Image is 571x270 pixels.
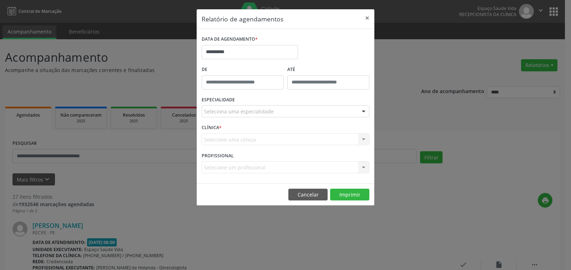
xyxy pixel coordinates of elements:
[204,108,274,115] span: Seleciona uma especialidade
[287,64,369,75] label: ATÉ
[202,122,222,133] label: CLÍNICA
[202,150,234,161] label: PROFISSIONAL
[202,34,258,45] label: DATA DE AGENDAMENTO
[360,9,374,27] button: Close
[330,189,369,201] button: Imprimir
[202,95,235,106] label: ESPECIALIDADE
[202,64,284,75] label: De
[202,14,283,24] h5: Relatório de agendamentos
[288,189,328,201] button: Cancelar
